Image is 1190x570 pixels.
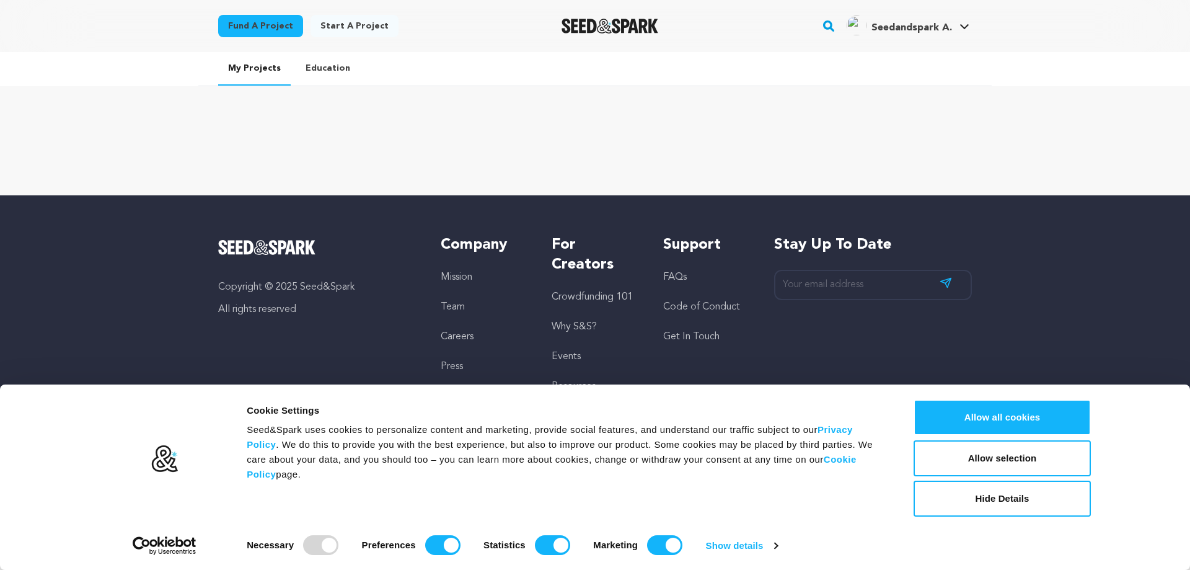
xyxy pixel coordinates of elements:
[441,362,463,372] a: Press
[311,15,399,37] a: Start a project
[218,302,416,317] p: All rights reserved
[847,16,952,35] div: Seedandspark A.'s Profile
[441,272,472,282] a: Mission
[663,272,687,282] a: FAQs
[552,292,633,302] a: Crowdfunding 101
[218,15,303,37] a: Fund a project
[362,540,416,550] strong: Preferences
[663,302,740,312] a: Code of Conduct
[247,403,886,418] div: Cookie Settings
[218,280,416,295] p: Copyright © 2025 Seed&Spark
[218,240,315,255] img: Seed&Spark Logo
[871,23,952,33] span: Seedandspark A.
[247,540,294,550] strong: Necessary
[552,352,581,362] a: Events
[914,481,1091,517] button: Hide Details
[247,424,853,450] a: Privacy Policy
[247,422,886,482] div: Seed&Spark uses cookies to personalize content and marketing, provide social features, and unders...
[441,235,527,255] h5: Company
[593,540,638,550] strong: Marketing
[441,302,465,312] a: Team
[552,322,597,332] a: Why S&S?
[151,445,178,473] img: logo
[706,537,778,555] a: Show details
[844,13,972,39] span: Seedandspark A.'s Profile
[483,540,526,550] strong: Statistics
[774,270,972,300] input: Your email address
[562,19,659,33] img: Seed&Spark Logo Dark Mode
[774,235,972,255] h5: Stay up to date
[914,399,1091,435] button: Allow all cookies
[562,19,659,33] a: Seed&Spark Homepage
[552,381,596,391] a: Resources
[914,440,1091,476] button: Allow selection
[218,240,416,255] a: Seed&Spark Homepage
[847,16,866,35] img: ACg8ocImvX7xyOI8k8OVVhdGYvzm59nyqTM15G5McZPzscayQpgt4A=s96-c
[110,537,219,555] a: Usercentrics Cookiebot - opens in a new window
[441,332,474,342] a: Careers
[552,235,638,275] h5: For Creators
[218,52,291,86] a: My Projects
[246,530,247,531] legend: Consent Selection
[663,332,720,342] a: Get In Touch
[844,13,972,35] a: Seedandspark A.'s Profile
[296,52,360,84] a: Education
[663,235,749,255] h5: Support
